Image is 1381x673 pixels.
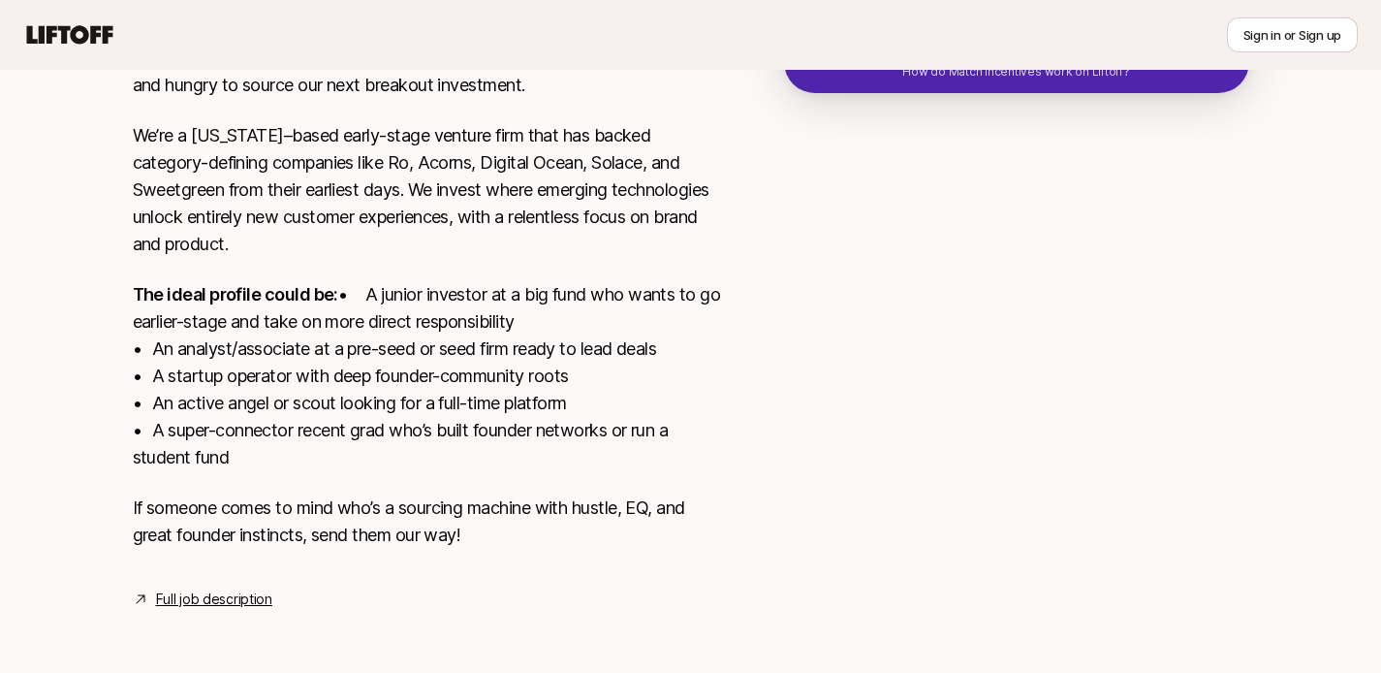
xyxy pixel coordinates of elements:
[133,122,722,258] p: We’re a [US_STATE]–based early-stage venture firm that has backed category-defining companies lik...
[133,495,722,549] p: If someone comes to mind who’s a sourcing machine with hustle, EQ, and great founder instincts, s...
[133,281,722,471] p: • A junior investor at a big fund who wants to go earlier-stage and take on more direct responsib...
[133,284,338,304] strong: The ideal profile could be:
[156,588,272,611] a: Full job description
[1227,17,1358,52] button: Sign in or Sign up
[902,63,1129,80] p: How do Match Incentives work on Liftoff?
